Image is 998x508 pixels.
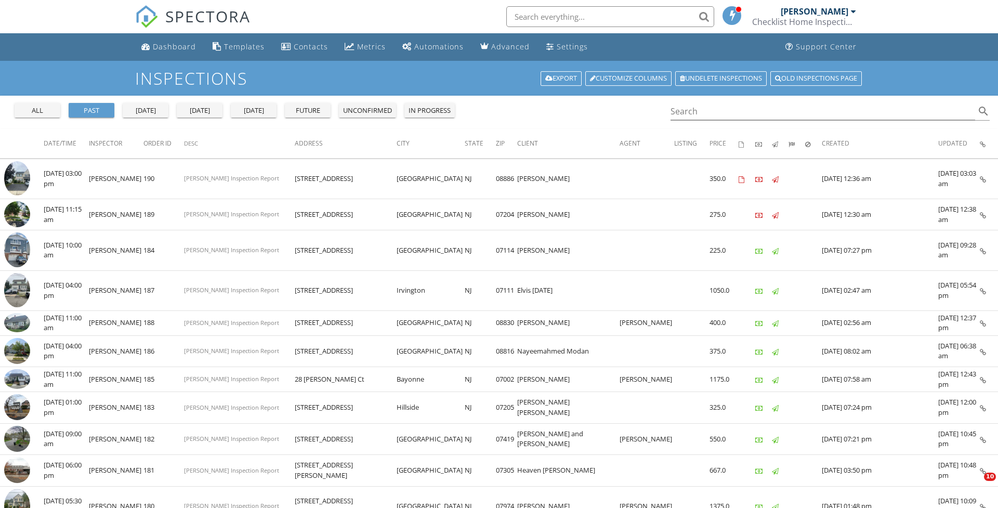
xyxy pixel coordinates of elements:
td: [PERSON_NAME] [89,367,143,392]
td: NJ [465,199,496,230]
span: Client [517,139,538,148]
th: Desc: Not sorted. [184,129,295,158]
td: [STREET_ADDRESS] [295,310,397,335]
td: [PERSON_NAME] [517,159,620,199]
td: [DATE] 10:48 pm [938,455,980,487]
th: Zip: Not sorted. [496,129,517,158]
a: Customize Columns [585,71,672,86]
td: [DATE] 10:45 pm [938,423,980,455]
td: 350.0 [710,159,739,199]
td: [DATE] 05:54 pm [938,270,980,310]
td: [PERSON_NAME] [89,230,143,270]
button: [DATE] [231,103,277,118]
span: Desc [184,139,198,147]
span: [PERSON_NAME] Inspection Report [184,347,279,355]
th: Order ID: Not sorted. [143,129,184,158]
td: [DATE] 02:47 am [822,270,938,310]
td: [STREET_ADDRESS] [295,335,397,367]
td: [PERSON_NAME] [517,367,620,392]
td: 325.0 [710,392,739,424]
td: Nayeemahmed Modan [517,335,620,367]
a: Advanced [476,37,534,57]
td: [DATE] 12:37 pm [938,310,980,335]
td: 400.0 [710,310,739,335]
td: [PERSON_NAME] [89,455,143,487]
td: [DATE] 06:38 am [938,335,980,367]
div: [DATE] [235,106,272,116]
th: Address: Not sorted. [295,129,397,158]
td: [PERSON_NAME] [89,310,143,335]
td: [PERSON_NAME] [89,423,143,455]
td: 185 [143,367,184,392]
td: [PERSON_NAME] [517,199,620,230]
td: 1050.0 [710,270,739,310]
th: Listing: Not sorted. [674,129,710,158]
td: NJ [465,392,496,424]
td: NJ [465,335,496,367]
img: 9554529%2Fcover_photos%2FdyEigvcZjLHp9vHlNARY%2Fsmall.jpg [4,273,30,308]
td: 550.0 [710,423,739,455]
td: [PERSON_NAME] [517,310,620,335]
img: streetview [4,457,30,483]
span: 10 [984,473,996,481]
td: Bayonne [397,367,465,392]
td: Heaven [PERSON_NAME] [517,455,620,487]
img: 9554533%2Fcover_photos%2F1aPoM8VMNRsYzyPZnkOy%2Fsmall.jpg [4,313,30,332]
td: Elvis [DATE] [517,270,620,310]
td: Hillside [397,392,465,424]
td: [DATE] 11:00 am [44,367,89,392]
img: streetview [4,201,30,227]
a: Undelete inspections [675,71,767,86]
td: [DATE] 12:00 pm [938,392,980,424]
td: 184 [143,230,184,270]
div: Advanced [491,42,530,51]
td: [STREET_ADDRESS] [295,270,397,310]
td: 07114 [496,230,517,270]
td: [DATE] 11:15 am [44,199,89,230]
td: [DATE] 03:03 am [938,159,980,199]
button: all [15,103,60,118]
span: Zip [496,139,505,148]
a: Templates [208,37,269,57]
span: [PERSON_NAME] Inspection Report [184,286,279,294]
td: 188 [143,310,184,335]
td: [STREET_ADDRESS] [295,230,397,270]
div: future [289,106,326,116]
div: [PERSON_NAME] [781,6,848,17]
img: streetview [4,394,30,420]
th: Agreements signed: Not sorted. [739,129,755,158]
th: Agent: Not sorted. [620,129,674,158]
iframe: Intercom live chat [963,473,988,498]
span: Order ID [143,139,172,148]
td: [PERSON_NAME] [PERSON_NAME] [517,392,620,424]
div: Checklist Home Inspections [752,17,856,27]
td: 190 [143,159,184,199]
td: NJ [465,230,496,270]
td: 28 [PERSON_NAME] Ct [295,367,397,392]
td: [PERSON_NAME] [89,159,143,199]
td: [DATE] 12:36 am [822,159,938,199]
th: City: Not sorted. [397,129,465,158]
td: 07305 [496,455,517,487]
td: NJ [465,423,496,455]
img: 9573409%2Fcover_photos%2F8xjHRLqCpcZoqY0hAUVr%2Fsmall.jpg [4,161,30,196]
td: 375.0 [710,335,739,367]
td: 186 [143,335,184,367]
td: 08886 [496,159,517,199]
span: [PERSON_NAME] Inspection Report [184,174,279,182]
td: [DATE] 09:28 am [938,230,980,270]
td: NJ [465,367,496,392]
td: [GEOGRAPHIC_DATA] [397,159,465,199]
td: 182 [143,423,184,455]
td: 08816 [496,335,517,367]
td: [PERSON_NAME] [517,230,620,270]
td: 187 [143,270,184,310]
td: 07419 [496,423,517,455]
td: 07204 [496,199,517,230]
span: [PERSON_NAME] Inspection Report [184,246,279,254]
td: [DATE] 02:56 am [822,310,938,335]
td: [DATE] 08:02 am [822,335,938,367]
td: [DATE] 07:21 pm [822,423,938,455]
div: Dashboard [153,42,196,51]
span: [PERSON_NAME] Inspection Report [184,403,279,411]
